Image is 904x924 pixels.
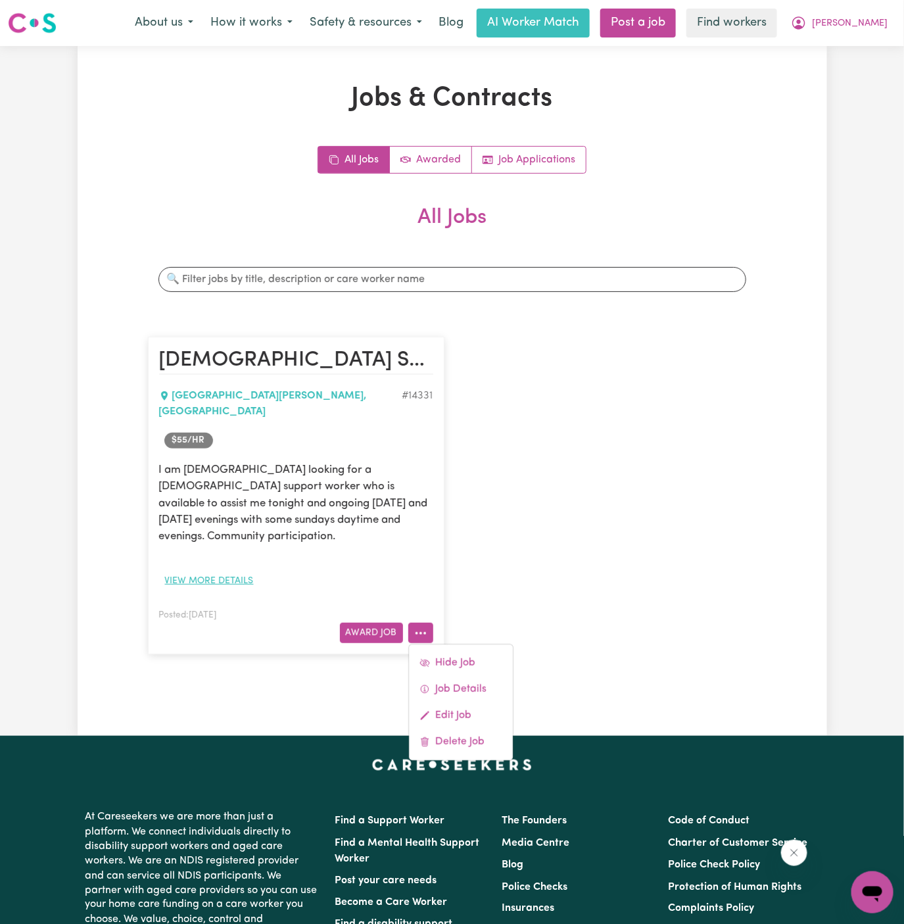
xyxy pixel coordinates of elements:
a: All jobs [318,147,390,173]
a: Active jobs [390,147,472,173]
span: [PERSON_NAME] [812,16,888,31]
h2: Male Support Worker Required Urgently [159,348,433,374]
span: Posted: [DATE] [159,611,217,620]
a: Police Check Policy [668,860,760,870]
button: About us [126,9,202,37]
a: Code of Conduct [668,815,749,826]
iframe: Button to launch messaging window [851,871,893,913]
span: Need any help? [8,9,80,20]
span: Job rate per hour [164,433,213,449]
a: Complaints Policy [668,904,754,914]
button: Award Job [340,623,403,643]
a: The Founders [502,815,567,826]
a: Police Checks [502,882,567,892]
h2: All Jobs [148,205,757,251]
a: Hide Job [409,650,513,676]
a: Post your care needs [335,875,437,886]
a: Job Details [409,676,513,702]
a: Find workers [686,9,777,37]
a: Post a job [600,9,676,37]
a: Charter of Customer Service [668,838,807,848]
img: Careseekers logo [8,11,57,35]
button: View more details [159,571,260,591]
button: How it works [202,9,301,37]
a: Careseekers logo [8,8,57,38]
a: Edit Job [409,702,513,729]
a: Find a Support Worker [335,815,445,826]
input: 🔍 Filter jobs by title, description or care worker name [158,267,746,292]
button: My Account [782,9,896,37]
a: Blog [431,9,471,37]
a: Insurances [502,904,554,914]
a: Delete Job [409,729,513,755]
h1: Jobs & Contracts [148,83,757,114]
a: Media Centre [502,838,569,848]
a: Careseekers home page [372,760,532,770]
a: Job applications [472,147,586,173]
a: AI Worker Match [477,9,590,37]
div: More options [408,644,513,761]
p: I am [DEMOGRAPHIC_DATA] looking for a [DEMOGRAPHIC_DATA] support worker who is available to assis... [159,462,433,545]
a: Protection of Human Rights [668,882,801,892]
a: Become a Care Worker [335,898,448,908]
a: Blog [502,860,523,870]
button: More options [408,623,433,643]
div: Job ID #14331 [402,388,433,420]
iframe: Close message [781,840,807,866]
div: [GEOGRAPHIC_DATA][PERSON_NAME] , [GEOGRAPHIC_DATA] [159,388,402,420]
button: Safety & resources [301,9,431,37]
a: Find a Mental Health Support Worker [335,838,480,864]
